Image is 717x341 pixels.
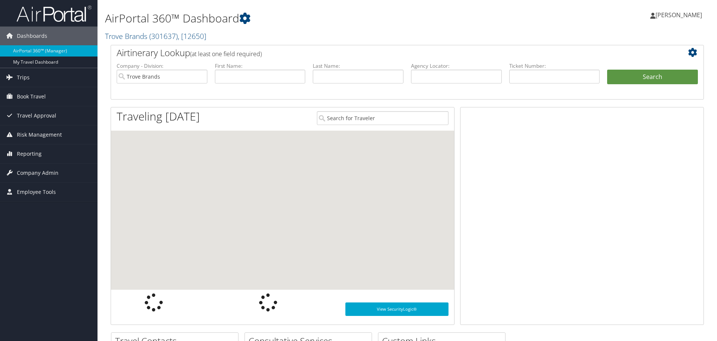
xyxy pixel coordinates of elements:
a: View SecurityLogic® [345,302,448,316]
span: Travel Approval [17,106,56,125]
button: Search [607,70,698,85]
span: Company Admin [17,164,58,182]
img: airportal-logo.png [16,5,91,22]
h1: AirPortal 360™ Dashboard [105,10,508,26]
label: First Name: [215,62,306,70]
span: Employee Tools [17,183,56,201]
span: [PERSON_NAME] [655,11,702,19]
a: [PERSON_NAME] [650,4,709,26]
span: (at least one field required) [190,50,262,58]
h1: Traveling [DATE] [117,109,200,124]
span: Dashboards [17,27,47,45]
span: ( 301637 ) [149,31,178,41]
span: Reporting [17,144,42,163]
input: Search for Traveler [317,111,448,125]
span: Trips [17,68,30,87]
span: Risk Management [17,125,62,144]
label: Agency Locator: [411,62,502,70]
a: Trove Brands [105,31,206,41]
span: Book Travel [17,87,46,106]
span: , [ 12650 ] [178,31,206,41]
label: Last Name: [313,62,403,70]
h2: Airtinerary Lookup [117,46,648,59]
label: Company - Division: [117,62,207,70]
label: Ticket Number: [509,62,600,70]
